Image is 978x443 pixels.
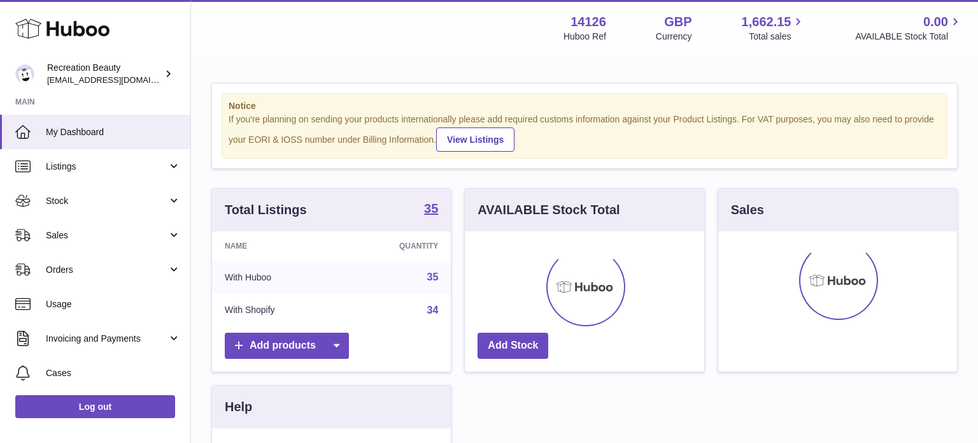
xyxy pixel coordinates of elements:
[341,231,451,261] th: Quantity
[212,261,341,294] td: With Huboo
[47,62,162,86] div: Recreation Beauty
[436,127,514,152] a: View Listings
[46,229,167,242] span: Sales
[46,333,167,345] span: Invoicing and Payments
[656,31,692,43] div: Currency
[212,294,341,327] td: With Shopify
[46,126,181,138] span: My Dashboard
[15,395,175,418] a: Log out
[424,202,438,215] strong: 35
[46,195,167,207] span: Stock
[427,272,439,282] a: 35
[570,13,606,31] strong: 14126
[478,201,620,219] h3: AVAILABLE Stock Total
[212,231,341,261] th: Name
[731,201,764,219] h3: Sales
[478,333,548,359] a: Add Stock
[46,298,181,310] span: Usage
[225,333,349,359] a: Add products
[749,31,805,43] span: Total sales
[742,13,791,31] span: 1,662.15
[229,113,940,152] div: If you're planning on sending your products internationally please add required customs informati...
[47,75,187,85] span: [EMAIL_ADDRESS][DOMAIN_NAME]
[664,13,691,31] strong: GBP
[225,201,307,219] h3: Total Listings
[46,367,181,379] span: Cases
[427,305,439,316] a: 34
[855,13,963,43] a: 0.00 AVAILABLE Stock Total
[46,161,167,173] span: Listings
[15,64,34,84] img: internalAdmin-14126@internal.huboo.com
[923,13,948,31] span: 0.00
[229,100,940,112] strong: Notice
[563,31,606,43] div: Huboo Ref
[742,13,806,43] a: 1,662.15 Total sales
[855,31,963,43] span: AVAILABLE Stock Total
[225,398,252,416] h3: Help
[46,264,167,276] span: Orders
[424,202,438,217] a: 35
